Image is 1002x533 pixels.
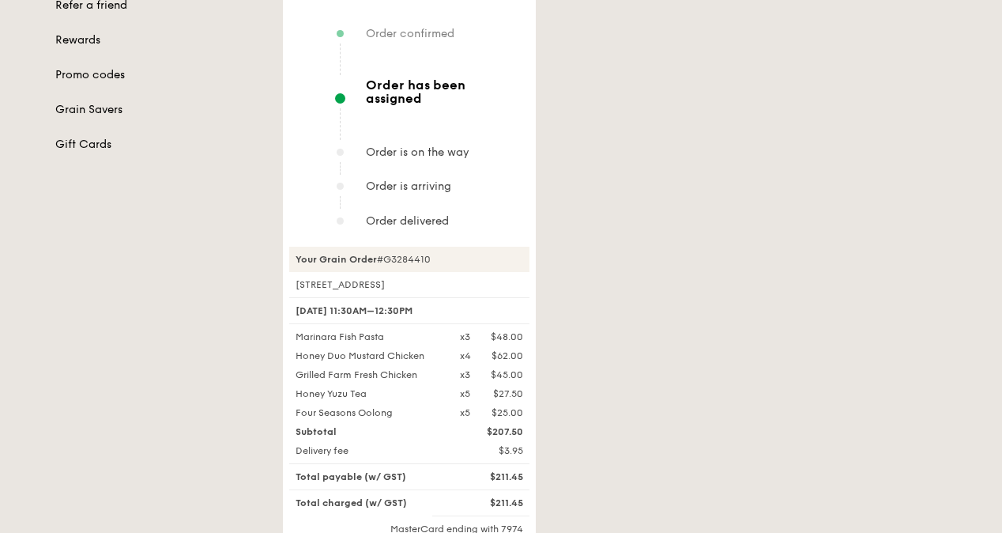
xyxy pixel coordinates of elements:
[286,369,450,381] div: Grilled Farm Fresh Chicken
[491,331,523,343] div: $48.00
[296,254,377,265] strong: Your Grain Order
[460,350,471,362] div: x4
[55,32,264,48] a: Rewards
[289,297,529,324] div: [DATE] 11:30AM–12:30PM
[289,278,529,291] div: [STREET_ADDRESS]
[492,406,523,419] div: $25.00
[366,214,449,228] span: Order delivered
[450,497,533,509] div: $211.45
[366,180,451,193] span: Order is arriving
[460,387,470,400] div: x5
[460,406,470,419] div: x5
[492,350,523,362] div: $62.00
[286,444,450,457] div: Delivery fee
[286,425,450,438] div: Subtotal
[296,471,406,482] span: Total payable (w/ GST)
[460,369,470,381] div: x3
[450,471,533,483] div: $211.45
[491,369,523,381] div: $45.00
[286,387,450,400] div: Honey Yuzu Tea
[289,247,529,272] div: #G3284410
[286,331,450,343] div: Marinara Fish Pasta
[55,67,264,83] a: Promo codes
[286,497,450,509] div: Total charged (w/ GST)
[55,102,264,118] a: Grain Savers
[366,146,469,159] span: Order is on the way
[460,331,470,343] div: x3
[286,406,450,419] div: Four Seasons Oolong
[366,27,454,40] span: Order confirmed
[450,425,533,438] div: $207.50
[55,137,264,153] a: Gift Cards
[493,387,523,400] div: $27.50
[286,350,450,362] div: Honey Duo Mustard Chicken
[366,78,523,105] span: Order has been assigned
[450,444,533,457] div: $3.95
